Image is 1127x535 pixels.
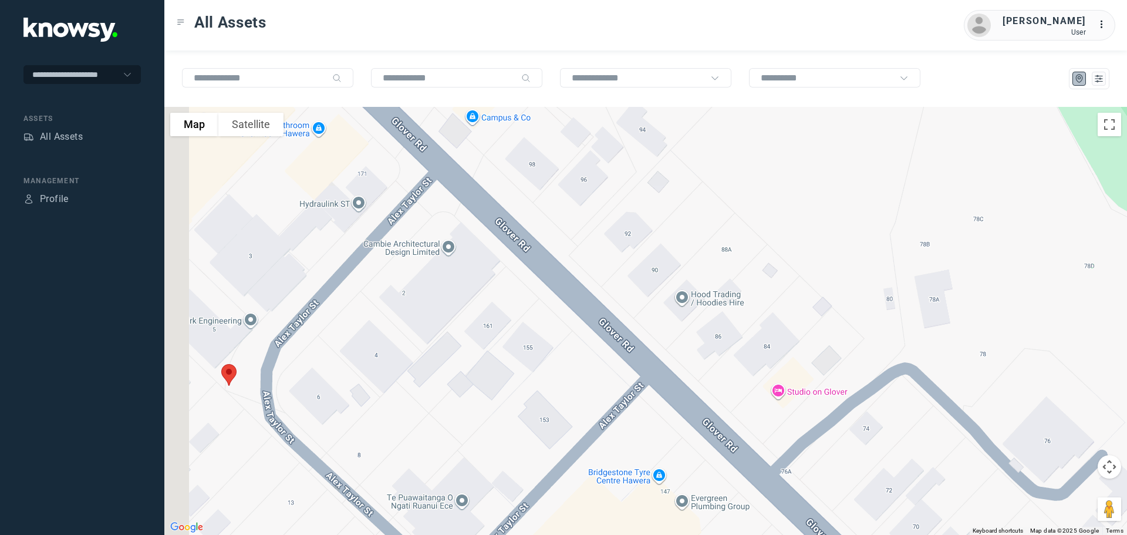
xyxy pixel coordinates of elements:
[167,520,206,535] a: Open this area in Google Maps (opens a new window)
[1098,497,1121,521] button: Drag Pegman onto the map to open Street View
[23,130,83,144] a: AssetsAll Assets
[23,192,69,206] a: ProfileProfile
[218,113,284,136] button: Show satellite imagery
[170,113,218,136] button: Show street map
[40,192,69,206] div: Profile
[23,132,34,142] div: Assets
[167,520,206,535] img: Google
[1074,73,1085,84] div: Map
[1003,28,1086,36] div: User
[23,176,141,186] div: Management
[23,18,117,42] img: Application Logo
[1030,527,1099,534] span: Map data ©2025 Google
[1003,14,1086,28] div: [PERSON_NAME]
[1098,113,1121,136] button: Toggle fullscreen view
[177,18,185,26] div: Toggle Menu
[1098,18,1112,32] div: :
[40,130,83,144] div: All Assets
[521,73,531,83] div: Search
[1098,18,1112,33] div: :
[332,73,342,83] div: Search
[973,527,1023,535] button: Keyboard shortcuts
[194,12,266,33] span: All Assets
[1106,527,1123,534] a: Terms (opens in new tab)
[1098,455,1121,479] button: Map camera controls
[23,194,34,204] div: Profile
[1094,73,1104,84] div: List
[1098,20,1110,29] tspan: ...
[23,113,141,124] div: Assets
[967,14,991,37] img: avatar.png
